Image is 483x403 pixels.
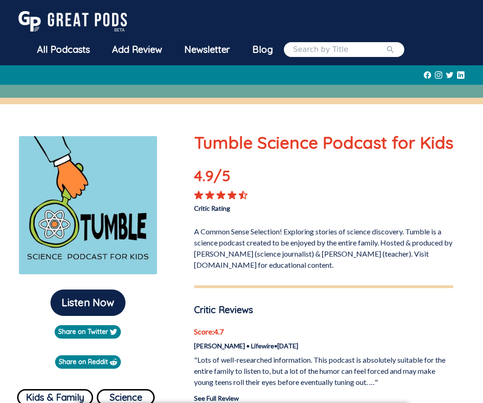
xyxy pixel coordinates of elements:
[50,290,125,316] button: Listen Now
[194,303,453,317] p: Critic Reviews
[194,222,453,271] p: A Common Sense Selection! Exploring stories of science discovery. Tumble is a science podcast cre...
[19,11,127,31] img: GreatPods
[293,44,386,55] input: Search by Title
[19,136,157,275] img: Tumble Science Podcast for Kids
[194,341,453,351] p: [PERSON_NAME] • Lifewire • [DATE]
[194,130,453,155] p: Tumble Science Podcast for Kids
[55,325,121,339] a: Share on Twitter
[194,326,453,337] p: Score: 4.7
[241,38,284,62] a: Blog
[101,38,173,62] a: Add Review
[194,354,453,388] p: "Lots of well-researched information. This podcast is absolutely suitable for the entire family t...
[26,38,101,62] a: All Podcasts
[194,200,324,213] p: Critic Rating
[55,355,121,369] a: Share on Reddit
[173,38,241,62] a: Newsletter
[194,164,246,190] p: 4.9 /5
[194,394,239,402] a: See Full Review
